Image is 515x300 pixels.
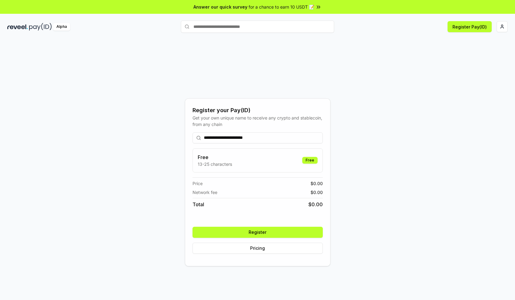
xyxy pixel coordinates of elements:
button: Pricing [193,243,323,254]
div: Get your own unique name to receive any crypto and stablecoin, from any chain [193,115,323,127]
div: Register your Pay(ID) [193,106,323,115]
button: Register [193,227,323,238]
span: Answer our quick survey [193,4,247,10]
span: Price [193,180,203,187]
span: $ 0.00 [311,189,323,196]
span: Network fee [193,189,217,196]
span: Total [193,201,204,208]
img: pay_id [29,23,52,31]
span: for a chance to earn 10 USDT 📝 [249,4,314,10]
img: reveel_dark [7,23,28,31]
div: Alpha [53,23,70,31]
h3: Free [198,154,232,161]
button: Register Pay(ID) [448,21,492,32]
span: $ 0.00 [311,180,323,187]
span: $ 0.00 [308,201,323,208]
div: Free [302,157,318,164]
p: 13-25 characters [198,161,232,167]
